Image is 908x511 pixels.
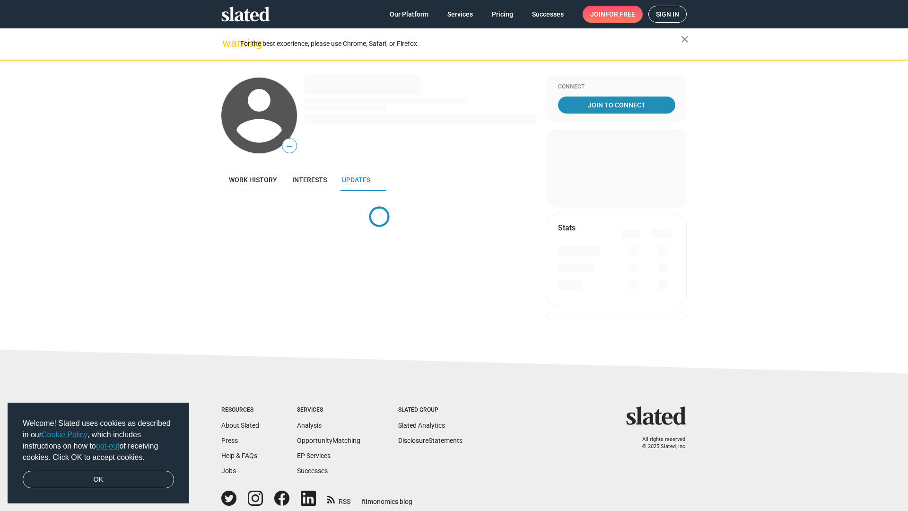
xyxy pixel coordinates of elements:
div: Connect [558,83,675,91]
span: Services [447,6,473,23]
a: filmonomics blog [362,490,412,506]
a: OpportunityMatching [297,437,360,444]
a: EP Services [297,452,331,459]
span: Join [590,6,635,23]
div: Resources [221,406,259,414]
p: All rights reserved. © 2025 Slated, Inc. [632,436,687,450]
span: Work history [229,176,277,184]
a: Joinfor free [583,6,643,23]
a: Join To Connect [558,97,675,114]
div: For the best experience, please use Chrome, Safari, or Firefox. [240,37,681,50]
a: Analysis [297,422,322,429]
mat-icon: close [679,34,690,45]
span: for free [605,6,635,23]
span: Our Platform [390,6,428,23]
a: DisclosureStatements [398,437,463,444]
a: opt-out [96,442,120,450]
span: Pricing [492,6,513,23]
mat-icon: warning [222,37,234,49]
a: RSS [327,492,350,506]
div: Services [297,406,360,414]
div: Slated Group [398,406,463,414]
div: cookieconsent [8,403,189,504]
a: Slated Analytics [398,422,445,429]
span: Updates [342,176,370,184]
a: Pricing [484,6,521,23]
span: Welcome! Slated uses cookies as described in our , which includes instructions on how to of recei... [23,418,174,463]
a: Services [440,6,480,23]
a: Cookie Policy [42,431,87,439]
a: Updates [334,168,378,191]
a: Jobs [221,467,236,475]
a: dismiss cookie message [23,471,174,489]
span: Sign in [656,6,679,22]
mat-card-title: Stats [558,223,576,233]
a: Interests [285,168,334,191]
a: About Slated [221,422,259,429]
a: Successes [524,6,571,23]
span: film [362,498,373,505]
a: Press [221,437,238,444]
a: Our Platform [382,6,436,23]
span: — [282,140,297,152]
a: Work history [221,168,285,191]
span: Join To Connect [560,97,673,114]
a: Successes [297,467,328,475]
a: Sign in [648,6,687,23]
a: Help & FAQs [221,452,257,459]
span: Interests [292,176,327,184]
span: Successes [532,6,564,23]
